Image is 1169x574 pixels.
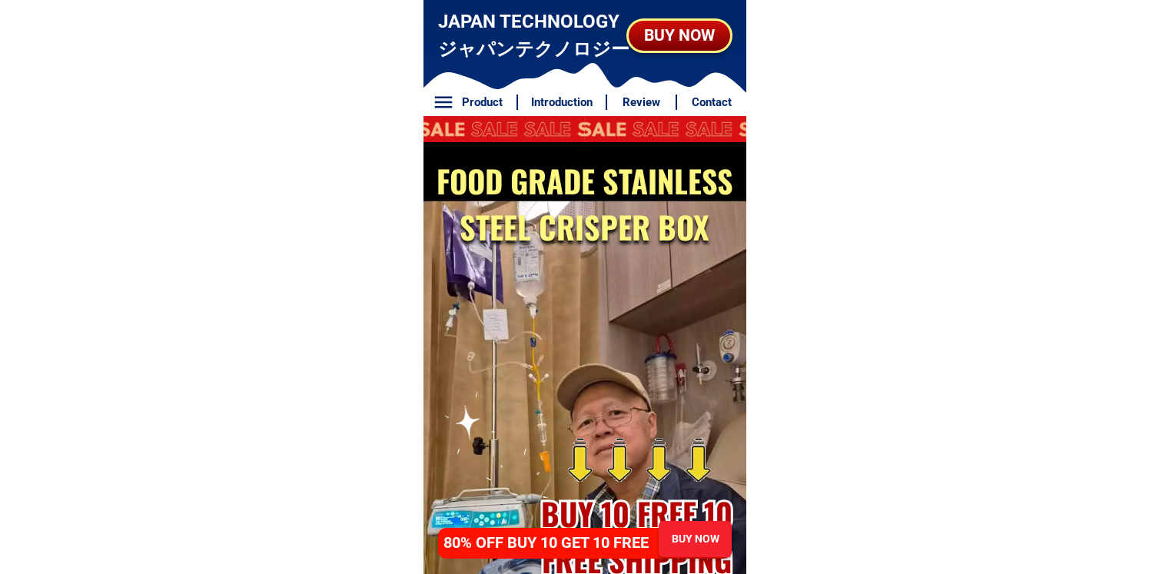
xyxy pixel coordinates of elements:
h6: Review [616,94,668,111]
div: BUY NOW [624,22,734,48]
h3: JAPAN TECHNOLOGY ジャパンテクノロジー [438,8,631,63]
div: BUY NOW [656,530,735,548]
h6: Introduction [526,94,597,111]
h6: Contact [686,94,738,111]
h6: Product [456,94,508,111]
h4: 80% OFF BUY 10 GET 10 FREE [443,531,665,554]
h2: FOOD GRADE STAINLESS STEEL CRISPER BOX [428,158,741,250]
